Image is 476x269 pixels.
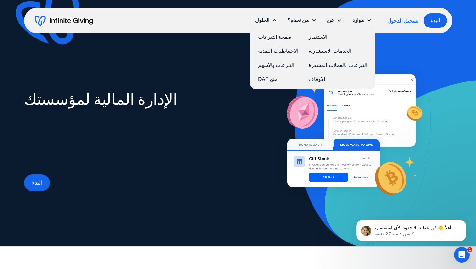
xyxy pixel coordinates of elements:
[454,247,470,263] iframe: الدردشة المباشرة عبر الاتصال الداخلي
[250,13,282,27] div: الحلول
[347,13,377,27] div: موارد
[258,34,292,40] font: صفحة التبرعات
[24,91,177,109] font: الإدارة المالية لمؤسستك
[322,13,347,27] div: عن
[309,34,327,40] font: الاستثمار
[258,47,298,55] a: الاحتياطيات النقدية
[309,76,325,82] font: الأوقاف
[430,17,440,24] font: البدء
[309,62,367,68] font: التبرعات بالعملات المشفرة
[258,75,298,83] a: منح DAF
[387,17,418,24] font: تسجيل الدخول
[309,61,367,70] a: التبرعات بالعملات المشفرة
[309,33,367,41] a: الاستثمار
[387,17,418,25] a: تسجيل الدخول
[35,16,93,26] a: بيت
[24,145,221,162] font: كيف يمكننا زيادة تأثيرك والمساعدة في ضمان إعداد مؤسستك لتحقيق النجاح المالي.
[24,145,41,152] font: اكتشف
[288,17,309,23] font: من نخدم؟
[255,17,269,23] font: الحلول
[250,27,375,89] nav: الحلول
[309,48,351,54] font: الخدمات الاستشارية
[469,247,471,252] font: 1
[258,76,278,82] font: منح DAF
[424,13,447,28] a: البدء
[24,174,50,191] a: البدء
[282,13,322,27] div: من نخدم؟
[352,17,364,23] font: موارد
[258,62,294,68] font: التبرعات بالأسهم
[346,206,476,252] iframe: رسالة إشعارات الاتصال الداخلي
[258,61,298,70] a: التبرعات بالأسهم
[309,47,367,55] a: الخدمات الاستشارية
[32,179,42,186] font: البدء
[275,62,428,210] img: منصة تبرعات غير ربحية للمنظمات والوزارات الدينية
[24,116,219,133] font: بصفتك قائد مؤسستك، فأنت بحاجة إلى شريك مالي موثوق يدعمك في بناء إرث من العطاء الخيري.
[258,33,298,41] a: صفحة التبرعات
[258,48,298,54] font: الاحتياطيات النقدية
[309,75,367,83] a: الأوقاف
[327,17,334,23] font: عن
